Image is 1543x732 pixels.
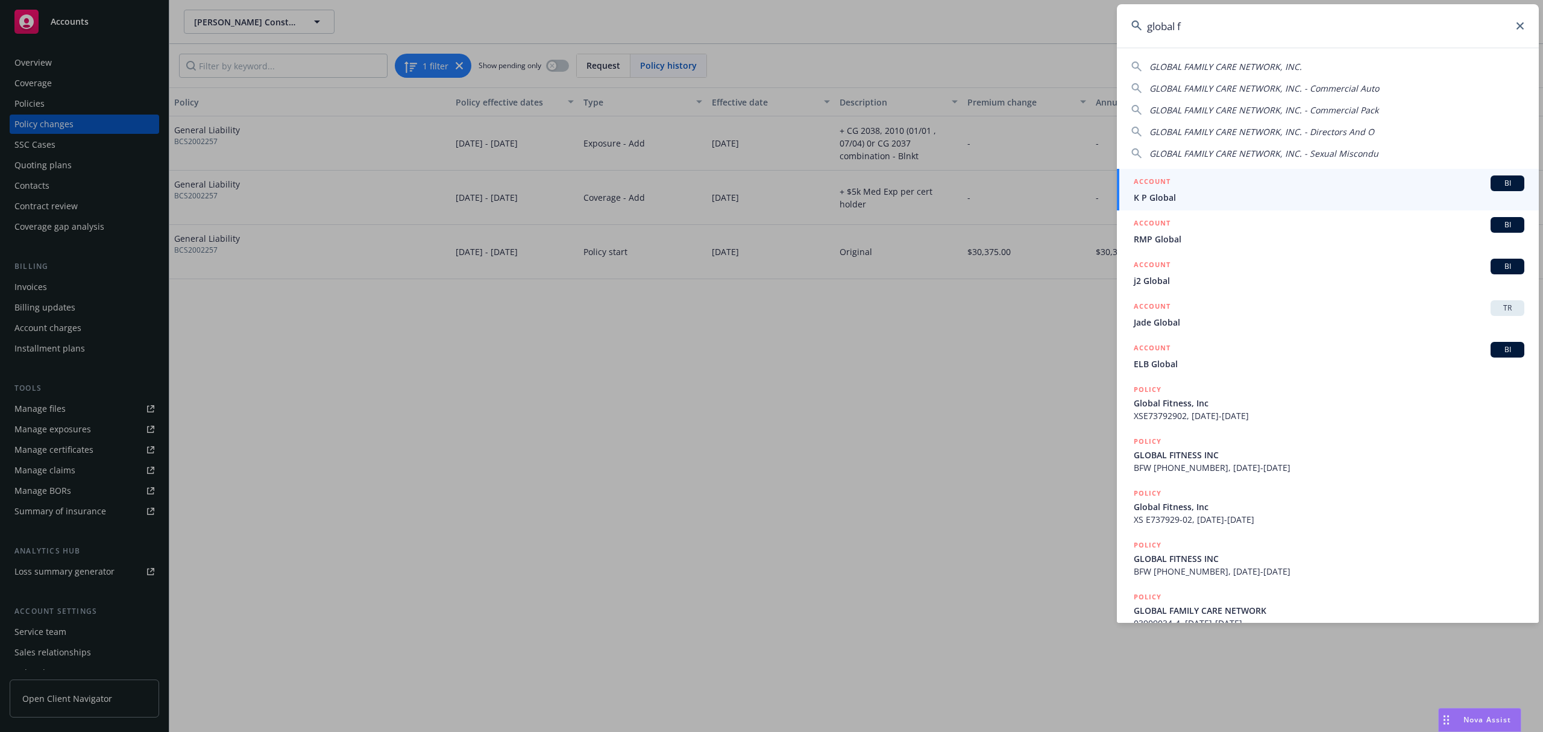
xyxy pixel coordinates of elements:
[1117,532,1539,584] a: POLICYGLOBAL FITNESS INCBFW [PHONE_NUMBER], [DATE]-[DATE]
[1117,377,1539,429] a: POLICYGlobal Fitness, IncXSE73792902, [DATE]-[DATE]
[1117,584,1539,636] a: POLICYGLOBAL FAMILY CARE NETWORK03909034-4, [DATE]-[DATE]
[1117,169,1539,210] a: ACCOUNTBIK P Global
[1134,449,1524,461] span: GLOBAL FITNESS INC
[1134,274,1524,287] span: j2 Global
[1495,219,1519,230] span: BI
[1439,708,1454,731] div: Drag to move
[1134,435,1161,447] h5: POLICY
[1134,342,1171,356] h5: ACCOUNT
[1134,233,1524,245] span: RMP Global
[1134,487,1161,499] h5: POLICY
[1134,500,1524,513] span: Global Fitness, Inc
[1117,252,1539,294] a: ACCOUNTBIj2 Global
[1149,148,1378,159] span: GLOBAL FAMILY CARE NETWORK, INC. - Sexual Miscondu
[1463,715,1511,725] span: Nova Assist
[1149,104,1378,116] span: GLOBAL FAMILY CARE NETWORK, INC. - Commercial Pack
[1149,61,1302,72] span: GLOBAL FAMILY CARE NETWORK, INC.
[1134,513,1524,526] span: XS E737929-02, [DATE]-[DATE]
[1495,261,1519,272] span: BI
[1134,175,1171,190] h5: ACCOUNT
[1117,294,1539,335] a: ACCOUNTTRJade Global
[1117,4,1539,48] input: Search...
[1134,617,1524,629] span: 03909034-4, [DATE]-[DATE]
[1134,565,1524,578] span: BFW [PHONE_NUMBER], [DATE]-[DATE]
[1495,303,1519,314] span: TR
[1134,604,1524,617] span: GLOBAL FAMILY CARE NETWORK
[1134,300,1171,315] h5: ACCOUNT
[1134,397,1524,409] span: Global Fitness, Inc
[1117,481,1539,532] a: POLICYGlobal Fitness, IncXS E737929-02, [DATE]-[DATE]
[1134,591,1161,603] h5: POLICY
[1134,552,1524,565] span: GLOBAL FITNESS INC
[1134,191,1524,204] span: K P Global
[1495,178,1519,189] span: BI
[1134,461,1524,474] span: BFW [PHONE_NUMBER], [DATE]-[DATE]
[1134,259,1171,273] h5: ACCOUNT
[1117,210,1539,252] a: ACCOUNTBIRMP Global
[1134,409,1524,422] span: XSE73792902, [DATE]-[DATE]
[1134,316,1524,329] span: Jade Global
[1134,383,1161,396] h5: POLICY
[1149,83,1379,94] span: GLOBAL FAMILY CARE NETWORK, INC. - Commercial Auto
[1149,126,1374,137] span: GLOBAL FAMILY CARE NETWORK, INC. - Directors And O
[1134,539,1161,551] h5: POLICY
[1134,358,1524,370] span: ELB Global
[1495,344,1519,355] span: BI
[1117,335,1539,377] a: ACCOUNTBIELB Global
[1117,429,1539,481] a: POLICYGLOBAL FITNESS INCBFW [PHONE_NUMBER], [DATE]-[DATE]
[1438,708,1521,732] button: Nova Assist
[1134,217,1171,232] h5: ACCOUNT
